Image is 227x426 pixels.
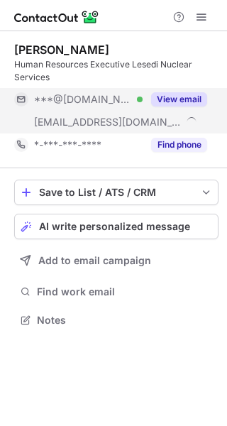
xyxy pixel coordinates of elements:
[37,285,213,298] span: Find work email
[151,92,207,106] button: Reveal Button
[14,248,218,273] button: Add to email campaign
[34,116,182,129] span: [EMAIL_ADDRESS][DOMAIN_NAME]
[14,180,218,205] button: save-profile-one-click
[14,9,99,26] img: ContactOut v5.3.10
[38,255,151,266] span: Add to email campaign
[151,138,207,152] button: Reveal Button
[34,93,132,106] span: ***@[DOMAIN_NAME]
[14,43,109,57] div: [PERSON_NAME]
[14,214,218,239] button: AI write personalized message
[14,58,218,84] div: Human Resources Executive Lesedi Nuclear Services
[14,310,218,330] button: Notes
[37,314,213,327] span: Notes
[39,221,190,232] span: AI write personalized message
[39,187,194,198] div: Save to List / ATS / CRM
[14,282,218,302] button: Find work email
